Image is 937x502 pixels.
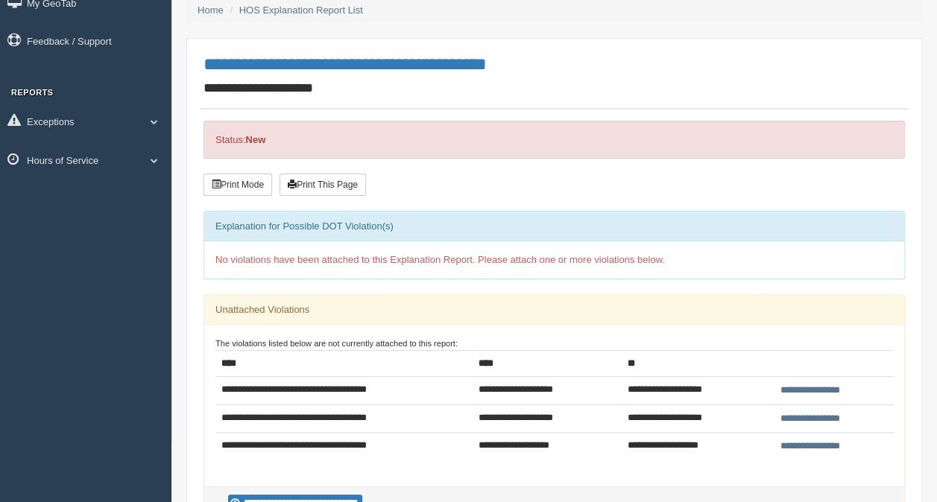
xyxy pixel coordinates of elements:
a: HOS Explanation Report List [239,4,363,16]
div: Explanation for Possible DOT Violation(s) [204,212,904,241]
div: Unattached Violations [204,295,904,325]
button: Print This Page [280,174,366,196]
small: The violations listed below are not currently attached to this report: [215,339,458,348]
a: Home [198,4,224,16]
button: Print Mode [204,174,272,196]
span: No violations have been attached to this Explanation Report. Please attach one or more violations... [215,254,665,265]
strong: New [245,134,265,145]
div: Status: [204,121,905,159]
